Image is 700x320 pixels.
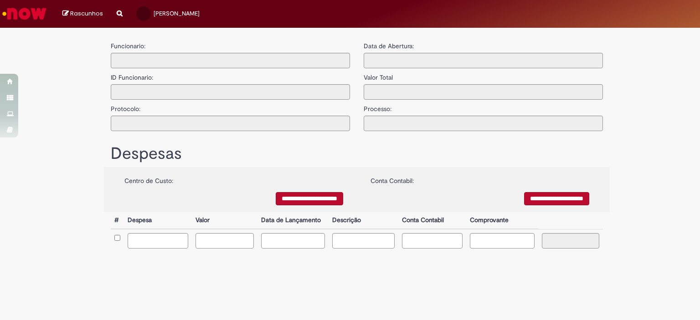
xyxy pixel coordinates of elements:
th: Comprovante [466,212,539,229]
label: Processo: [364,100,391,113]
span: [PERSON_NAME] [154,10,200,17]
label: ID Funcionario: [111,68,153,82]
th: # [111,212,124,229]
a: Rascunhos [62,10,103,18]
th: Valor [192,212,257,229]
label: Conta Contabil: [371,172,414,185]
label: Funcionario: [111,41,145,51]
img: ServiceNow [1,5,48,23]
h1: Despesas [111,145,603,163]
th: Conta Contabil [398,212,466,229]
label: Centro de Custo: [124,172,173,185]
span: Rascunhos [70,9,103,18]
th: Despesa [124,212,192,229]
th: Descrição [329,212,398,229]
label: Protocolo: [111,100,140,113]
label: Data de Abertura: [364,41,414,51]
th: Data de Lançamento [257,212,329,229]
label: Valor Total [364,68,393,82]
